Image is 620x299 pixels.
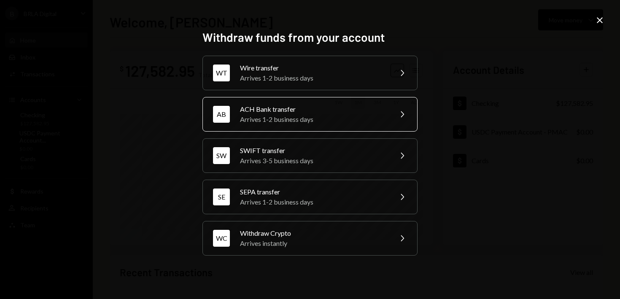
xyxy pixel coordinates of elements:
[202,138,418,173] button: SWSWIFT transferArrives 3-5 business days
[213,106,230,123] div: AB
[202,97,418,132] button: ABACH Bank transferArrives 1-2 business days
[240,63,387,73] div: Wire transfer
[213,189,230,205] div: SE
[202,56,418,90] button: WTWire transferArrives 1-2 business days
[202,29,418,46] h2: Withdraw funds from your account
[240,114,387,124] div: Arrives 1-2 business days
[213,147,230,164] div: SW
[202,221,418,256] button: WCWithdraw CryptoArrives instantly
[202,180,418,214] button: SESEPA transferArrives 1-2 business days
[240,73,387,83] div: Arrives 1-2 business days
[240,228,387,238] div: Withdraw Crypto
[240,187,387,197] div: SEPA transfer
[240,197,387,207] div: Arrives 1-2 business days
[240,238,387,248] div: Arrives instantly
[213,65,230,81] div: WT
[240,156,387,166] div: Arrives 3-5 business days
[240,104,387,114] div: ACH Bank transfer
[240,145,387,156] div: SWIFT transfer
[213,230,230,247] div: WC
